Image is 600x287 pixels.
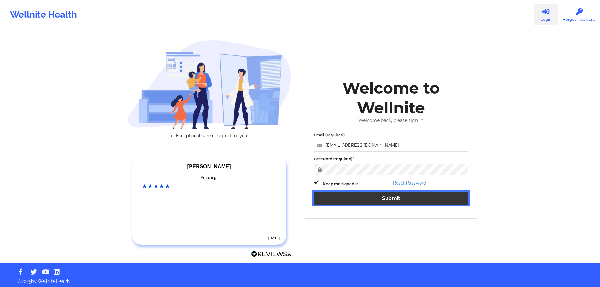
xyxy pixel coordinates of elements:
span: [PERSON_NAME] [187,164,231,169]
li: Exceptional care designed for you. [133,133,291,138]
button: Submit [314,192,469,205]
a: Reviews.io Logo [251,251,291,259]
p: © 2025 by Wellnite Health [13,274,587,284]
label: Keep me signed in [323,181,359,187]
div: Welcome back, please sign in [309,118,473,123]
label: Password (required) [314,156,469,162]
a: Login [534,4,558,25]
input: Email address [314,140,469,152]
a: Forgot Password [558,4,600,25]
div: Welcome to Wellnite [309,78,473,118]
div: Amazing! [142,175,276,181]
time: [DATE] [268,236,280,240]
img: wellnite-auth-hero_200.c722682e.png [127,40,291,129]
a: Reset Password [393,181,426,186]
img: Reviews.io Logo [251,251,291,257]
label: Email (required) [314,132,469,138]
